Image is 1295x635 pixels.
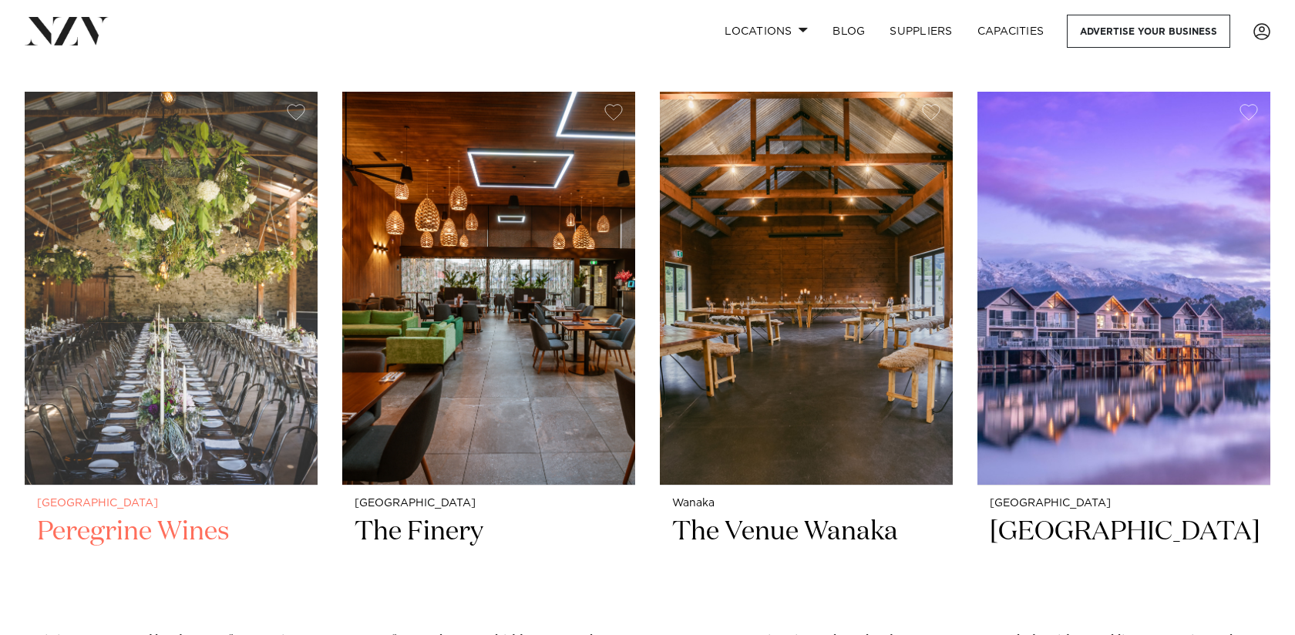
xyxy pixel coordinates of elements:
a: BLOG [820,15,877,48]
h2: [GEOGRAPHIC_DATA] [990,515,1258,619]
small: [GEOGRAPHIC_DATA] [990,498,1258,509]
h2: Peregrine Wines [37,515,305,619]
a: SUPPLIERS [877,15,964,48]
a: Capacities [965,15,1057,48]
h2: The Venue Wanaka [672,515,940,619]
small: [GEOGRAPHIC_DATA] [355,498,623,509]
img: nzv-logo.png [25,17,109,45]
a: Advertise your business [1067,15,1230,48]
h2: The Finery [355,515,623,619]
small: Wanaka [672,498,940,509]
small: [GEOGRAPHIC_DATA] [37,498,305,509]
a: Locations [712,15,820,48]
